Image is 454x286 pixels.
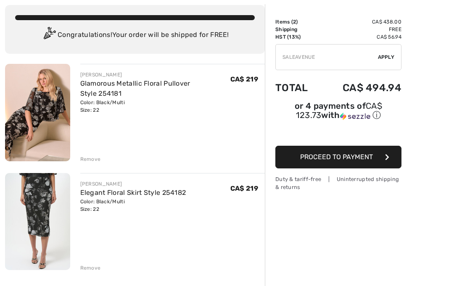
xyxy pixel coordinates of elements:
[15,27,255,44] div: Congratulations! Your order will be shipped for FREE!
[5,173,70,270] img: Elegant Floral Skirt Style 254182
[275,18,320,26] td: Items ( )
[80,99,230,114] div: Color: Black/Multi Size: 22
[320,18,401,26] td: CA$ 438.00
[275,102,401,124] div: or 4 payments ofCA$ 123.73withSezzle Click to learn more about Sezzle
[320,33,401,41] td: CA$ 56.94
[275,73,320,102] td: Total
[275,26,320,33] td: Shipping
[320,26,401,33] td: Free
[80,264,101,272] div: Remove
[5,64,70,161] img: Glamorous Metallic Floral Pullover Style 254181
[41,27,58,44] img: Congratulation2.svg
[230,75,258,83] span: CA$ 219
[275,33,320,41] td: HST (13%)
[275,175,401,191] div: Duty & tariff-free | Uninterrupted shipping & returns
[80,189,186,197] a: Elegant Floral Skirt Style 254182
[275,124,401,143] iframe: PayPal-paypal
[80,71,230,79] div: [PERSON_NAME]
[276,45,378,70] input: Promo code
[275,146,401,168] button: Proceed to Payment
[80,155,101,163] div: Remove
[293,19,296,25] span: 2
[300,153,373,161] span: Proceed to Payment
[320,73,401,102] td: CA$ 494.94
[340,113,370,120] img: Sezzle
[296,101,382,120] span: CA$ 123.73
[275,102,401,121] div: or 4 payments of with
[80,198,186,213] div: Color: Black/Multi Size: 22
[378,53,395,61] span: Apply
[80,180,186,188] div: [PERSON_NAME]
[80,79,190,97] a: Glamorous Metallic Floral Pullover Style 254181
[230,184,258,192] span: CA$ 219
